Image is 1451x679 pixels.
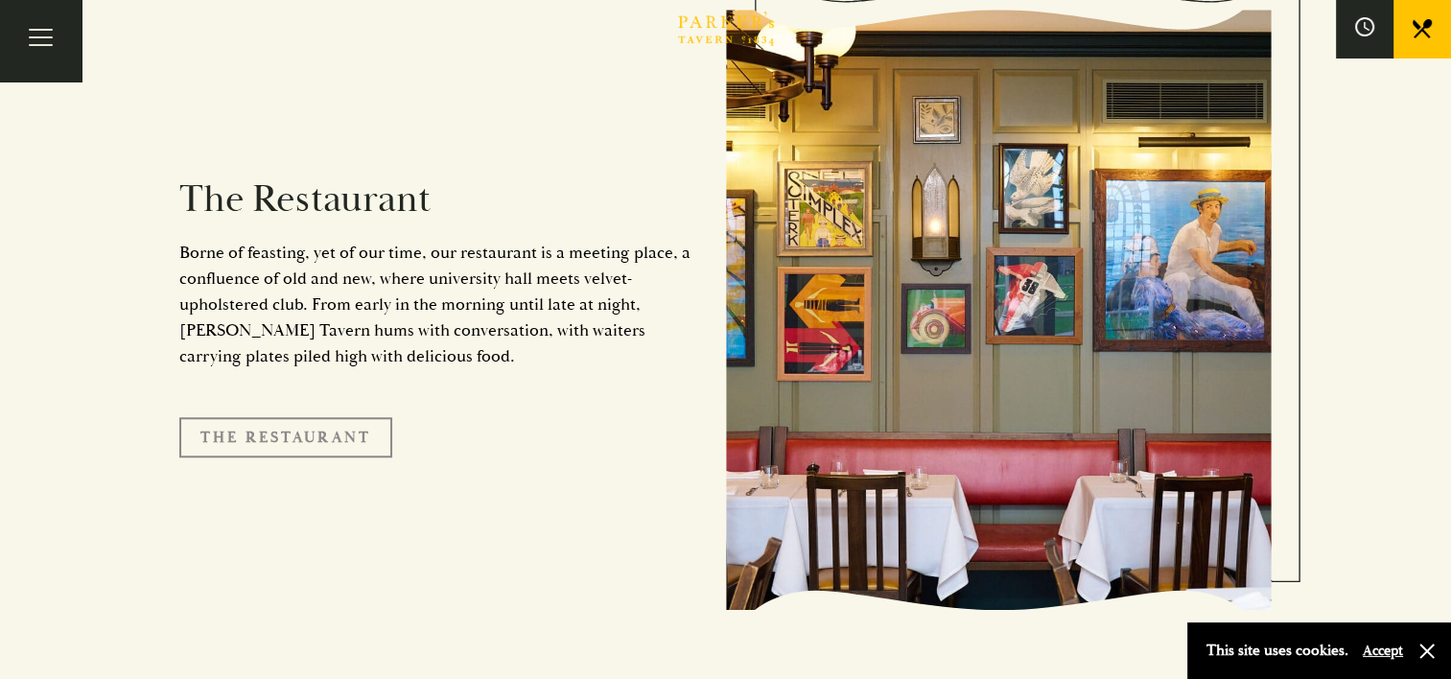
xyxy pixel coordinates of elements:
[1206,637,1348,665] p: This site uses cookies.
[179,417,392,457] a: The Restaurant
[1417,642,1437,661] button: Close and accept
[179,176,697,222] h2: The Restaurant
[179,240,697,369] p: Borne of feasting, yet of our time, our restaurant is a meeting place, a confluence of old and ne...
[1363,642,1403,660] button: Accept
